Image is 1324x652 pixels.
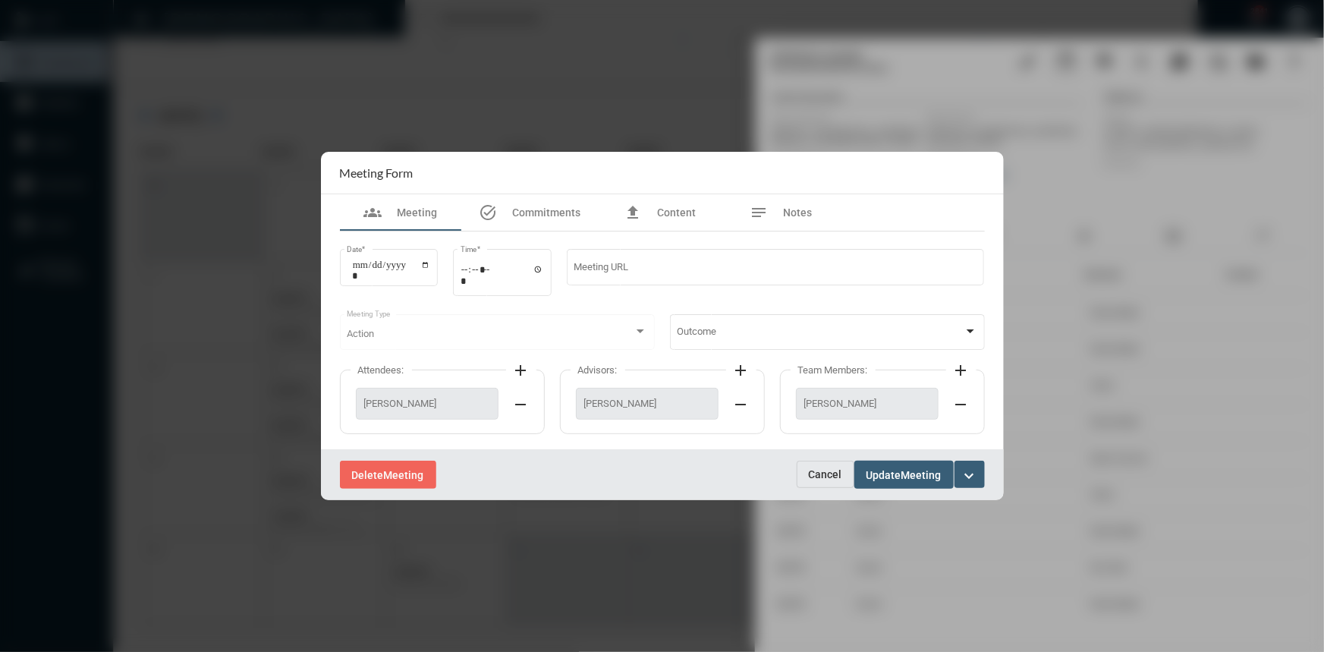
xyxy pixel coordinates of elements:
[732,361,750,380] mat-icon: add
[952,395,970,414] mat-icon: remove
[901,469,942,481] span: Meeting
[797,461,854,488] button: Cancel
[866,469,901,481] span: Update
[363,203,382,222] mat-icon: groups
[397,206,437,219] span: Meeting
[347,328,374,339] span: Action
[512,361,530,380] mat-icon: add
[750,203,769,222] mat-icon: notes
[340,165,414,180] h2: Meeting Form
[364,398,490,409] span: [PERSON_NAME]
[657,206,696,219] span: Content
[952,361,970,380] mat-icon: add
[480,203,498,222] mat-icon: task_alt
[784,206,813,219] span: Notes
[732,395,750,414] mat-icon: remove
[352,469,384,481] span: Delete
[351,364,412,376] label: Attendees:
[624,203,642,222] mat-icon: file_upload
[854,461,954,489] button: UpdateMeeting
[804,398,930,409] span: [PERSON_NAME]
[961,467,979,485] mat-icon: expand_more
[584,398,710,409] span: [PERSON_NAME]
[340,461,436,489] button: DeleteMeeting
[512,395,530,414] mat-icon: remove
[791,364,876,376] label: Team Members:
[571,364,625,376] label: Advisors:
[809,468,842,480] span: Cancel
[384,469,424,481] span: Meeting
[513,206,581,219] span: Commitments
